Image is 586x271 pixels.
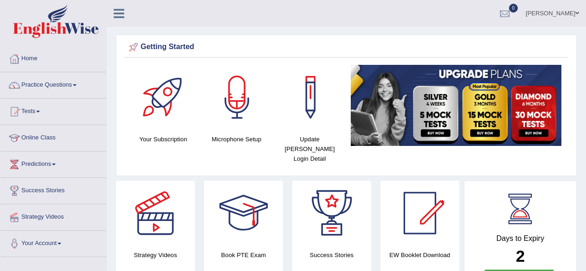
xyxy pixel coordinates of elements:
b: 2 [516,247,525,265]
a: Predictions [0,151,106,175]
div: Getting Started [127,40,566,54]
a: Strategy Videos [0,204,106,227]
a: Success Stories [0,178,106,201]
h4: Strategy Videos [116,250,195,260]
a: Your Account [0,231,106,254]
a: Home [0,46,106,69]
h4: Microphone Setup [205,134,269,144]
h4: EW Booklet Download [380,250,459,260]
h4: Update [PERSON_NAME] Login Detail [278,134,342,164]
a: Practice Questions [0,72,106,95]
h4: Your Subscription [131,134,195,144]
a: Tests [0,99,106,122]
img: small5.jpg [351,65,561,146]
h4: Book PTE Exam [204,250,283,260]
span: 0 [509,4,518,13]
h4: Days to Expiry [475,234,566,243]
h4: Success Stories [292,250,371,260]
a: Online Class [0,125,106,148]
